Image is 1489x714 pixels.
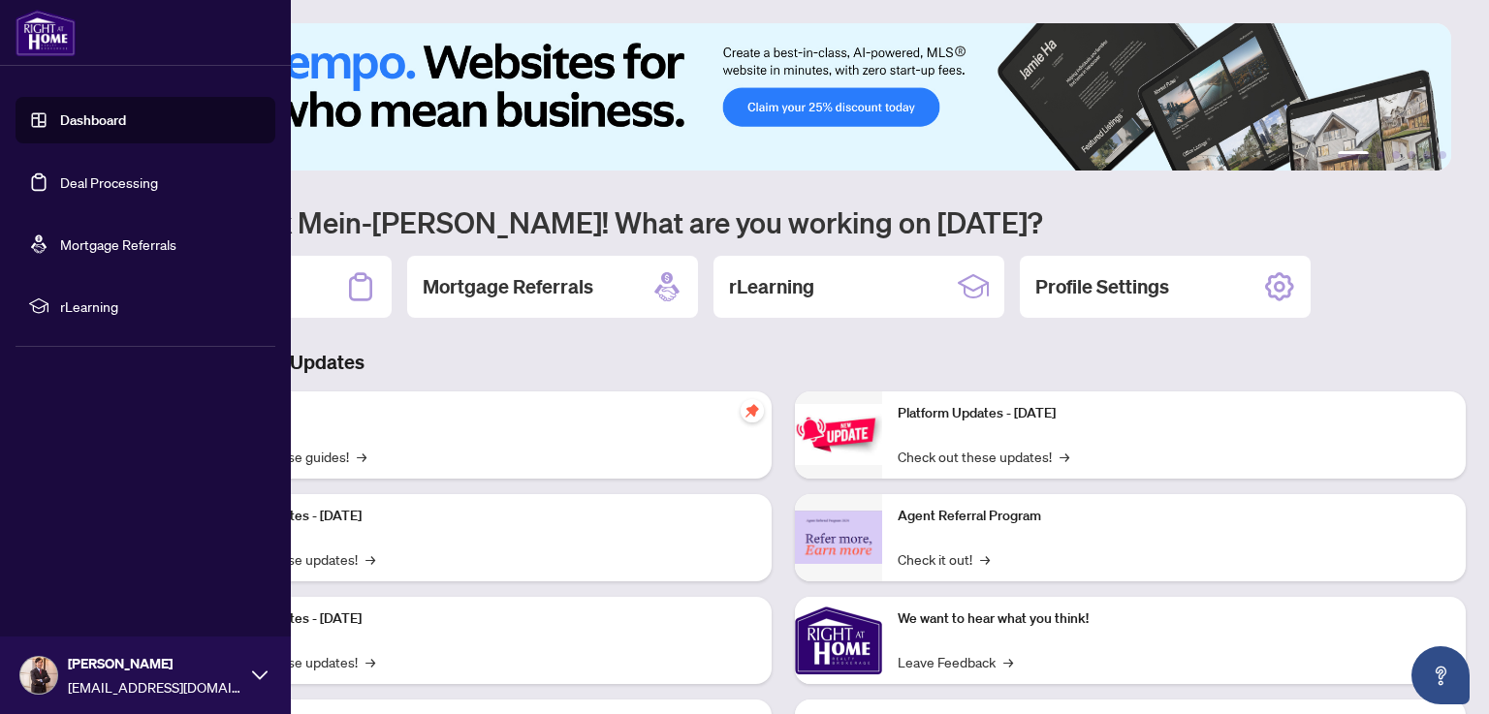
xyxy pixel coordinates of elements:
img: Profile Icon [20,657,57,694]
a: Leave Feedback→ [898,651,1013,672]
p: Platform Updates - [DATE] [898,403,1450,424]
h2: Mortgage Referrals [423,273,593,300]
button: 4 [1408,151,1415,159]
button: Open asap [1411,646,1470,704]
p: Platform Updates - [DATE] [204,506,756,527]
h2: rLearning [729,273,814,300]
img: We want to hear what you think! [795,597,882,684]
a: Deal Processing [60,173,158,191]
h3: Brokerage & Industry Updates [101,349,1466,376]
span: → [365,651,375,672]
span: rLearning [60,295,262,317]
a: Check out these updates!→ [898,446,1069,467]
a: Mortgage Referrals [60,235,176,253]
span: [PERSON_NAME] [68,653,242,674]
img: logo [16,10,76,56]
p: Agent Referral Program [898,506,1450,527]
span: [EMAIL_ADDRESS][DOMAIN_NAME] [68,676,242,698]
p: We want to hear what you think! [898,608,1450,630]
span: pushpin [741,399,764,422]
a: Dashboard [60,111,126,129]
p: Self-Help [204,403,756,424]
p: Platform Updates - [DATE] [204,608,756,630]
button: 5 [1423,151,1431,159]
h1: Welcome back Mein-[PERSON_NAME]! What are you working on [DATE]? [101,203,1466,240]
button: 6 [1439,151,1446,159]
span: → [365,548,375,570]
h2: Profile Settings [1035,273,1169,300]
img: Agent Referral Program [795,511,882,564]
button: 3 [1392,151,1400,159]
img: Slide 0 [101,23,1451,171]
button: 1 [1338,151,1369,159]
span: → [1003,651,1013,672]
button: 2 [1377,151,1384,159]
span: → [1060,446,1069,467]
a: Check it out!→ [898,548,990,570]
span: → [980,548,990,570]
img: Platform Updates - June 23, 2025 [795,404,882,465]
span: → [357,446,366,467]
